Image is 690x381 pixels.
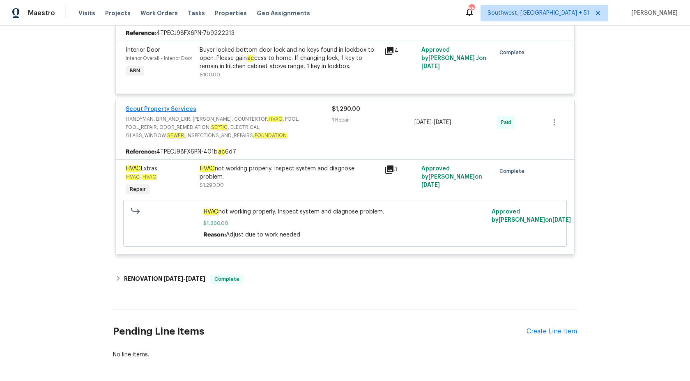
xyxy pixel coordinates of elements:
[218,149,225,155] em: ac
[527,328,577,335] div: Create Line Item
[163,276,183,282] span: [DATE]
[126,56,192,61] span: Interior Overall - Interior Door
[200,183,224,188] span: $1,290.00
[552,217,571,223] span: [DATE]
[126,29,156,37] b: Reference:
[126,185,149,193] span: Repair
[126,165,157,172] span: Extras
[203,232,226,238] span: Reason:
[226,232,300,238] span: Adjust due to work needed
[200,72,220,77] span: $100.00
[188,10,205,16] span: Tasks
[211,124,228,130] em: SEPTIC
[200,165,215,172] em: HVAC
[126,148,156,156] b: Reference:
[126,47,160,53] span: Interior Door
[124,274,205,284] h6: RENOVATION
[421,182,440,188] span: [DATE]
[215,9,247,17] span: Properties
[628,9,678,17] span: [PERSON_NAME]
[78,9,95,17] span: Visits
[211,275,243,283] span: Complete
[247,55,254,62] em: ac
[499,167,528,175] span: Complete
[167,133,184,138] em: SEWER
[105,9,131,17] span: Projects
[126,165,141,172] em: HVAC
[421,64,440,69] span: [DATE]
[140,9,178,17] span: Work Orders
[203,209,218,215] em: HVAC
[492,209,571,223] span: Approved by [PERSON_NAME] on
[142,174,156,180] em: HVAC
[414,119,432,125] span: [DATE]
[332,106,360,112] span: $1,290.00
[414,118,451,126] span: -
[126,115,332,140] span: HANDYMAN, BRN_AND_LRR, [PERSON_NAME], COUNTERTOP, , POOL, POOL_REPAIR, ODOR_REMEDIATION, , ELECTR...
[332,116,414,124] div: 1 Repair
[257,9,310,17] span: Geo Assignments
[469,5,474,13] div: 657
[501,118,515,126] span: Paid
[126,174,156,179] span: -
[113,312,527,351] h2: Pending Line Items
[434,119,451,125] span: [DATE]
[421,166,482,188] span: Approved by [PERSON_NAME] on
[254,133,287,138] em: FOUNDATION
[421,47,486,69] span: Approved by [PERSON_NAME] J on
[126,106,196,112] a: Scout Property Services
[384,46,416,56] div: 4
[28,9,55,17] span: Maestro
[200,46,379,71] div: Buyer locked bottom door lock and no keys found in lockbox to open. Please gain cess to home. If ...
[200,165,379,181] div: not working properly. Inspect system and diagnose problem.
[126,67,143,75] span: BRN
[499,48,528,57] span: Complete
[203,219,487,227] span: $1,290.00
[384,165,416,174] div: 3
[268,116,283,122] em: HVAC
[113,269,577,289] div: RENOVATION [DATE]-[DATE]Complete
[186,276,205,282] span: [DATE]
[488,9,589,17] span: Southwest, [GEOGRAPHIC_DATA] + 51
[126,174,140,180] em: HVAC
[163,276,205,282] span: -
[156,148,236,156] span: 4TPECJ98FX6PN-401b 6d7
[203,208,487,216] span: not working properly. Inspect system and diagnose problem.
[116,26,574,41] div: 4TPECJ98FX6PN-7b9222213
[113,351,577,359] div: No line items.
